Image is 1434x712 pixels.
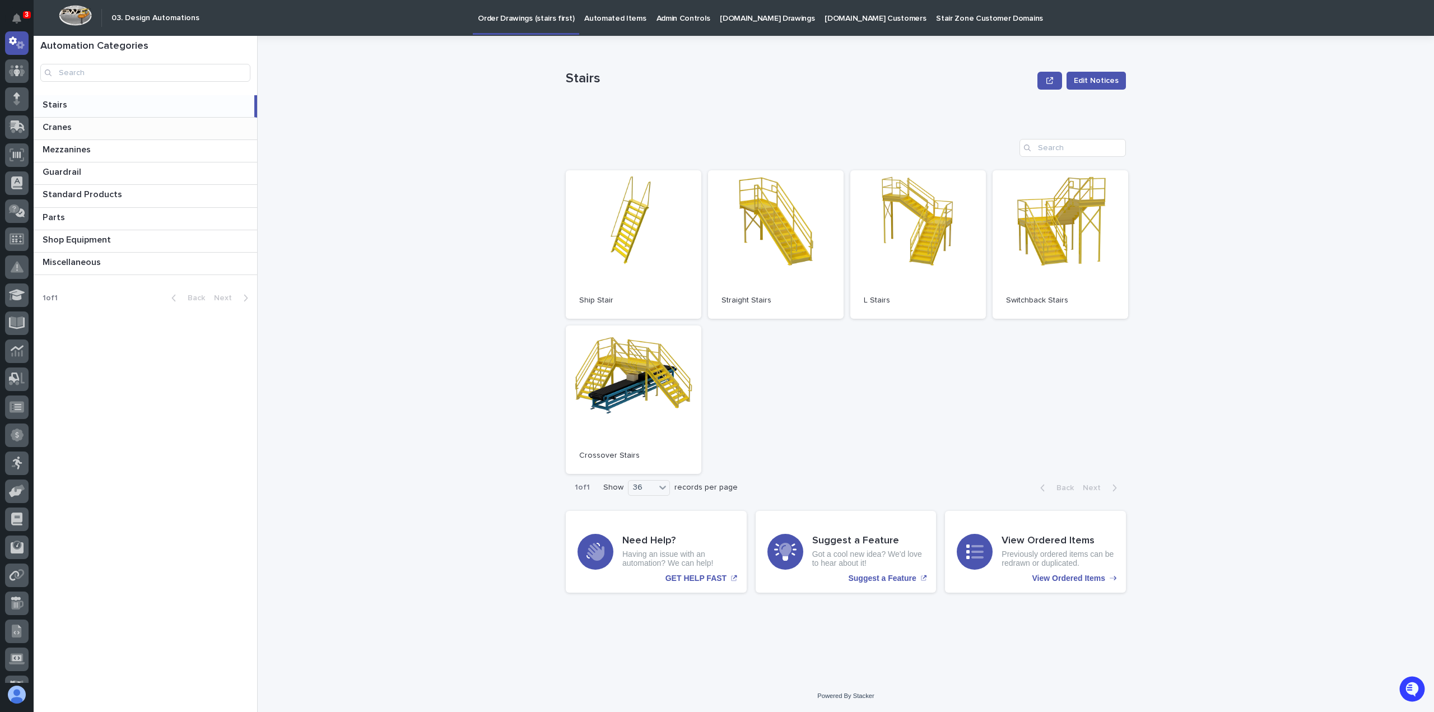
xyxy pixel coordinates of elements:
img: Stacker [11,11,34,33]
p: Having an issue with an automation? We can help! [622,550,735,569]
div: 📖 [11,181,20,190]
div: Notifications3 [14,13,29,31]
p: Welcome 👋 [11,44,204,62]
h3: Need Help? [622,535,735,547]
p: Mezzanines [43,142,93,155]
a: PartsParts [34,208,257,230]
a: Suggest a Feature [756,511,937,593]
p: 1 of 1 [34,285,67,312]
a: Crossover Stairs [566,325,701,474]
p: Shop Equipment [43,232,113,245]
p: Miscellaneous [43,255,103,268]
p: Suggest a Feature [848,574,916,583]
a: L Stairs [850,170,986,319]
a: Standard ProductsStandard Products [34,185,257,207]
a: CranesCranes [34,118,257,140]
img: Workspace Logo [59,5,92,26]
input: Search [1019,139,1126,157]
span: Help Docs [22,180,61,191]
h1: Automation Categories [40,40,250,53]
p: Crossover Stairs [579,451,688,460]
div: Start new chat [38,124,184,136]
div: We're available if you need us! [38,136,142,145]
p: How can we help? [11,62,204,80]
button: users-avatar [5,683,29,706]
div: 36 [628,482,655,494]
span: Next [214,294,239,302]
span: Next [1083,484,1107,492]
a: MiscellaneousMiscellaneous [34,253,257,275]
h3: View Ordered Items [1002,535,1114,547]
iframe: Open customer support [1398,675,1428,705]
a: Powered byPylon [79,207,136,216]
p: 3 [25,11,29,18]
p: Previously ordered items can be redrawn or duplicated. [1002,550,1114,569]
button: Edit Notices [1067,72,1126,90]
button: Notifications [5,7,29,30]
p: Ship Stair [579,296,688,305]
input: Search [40,64,250,82]
button: Next [209,293,257,303]
h3: Suggest a Feature [812,535,925,547]
a: Powered By Stacker [817,692,874,699]
p: Straight Stairs [721,296,830,305]
button: Back [1031,483,1078,493]
span: Edit Notices [1074,75,1119,86]
a: GuardrailGuardrail [34,162,257,185]
a: Shop EquipmentShop Equipment [34,230,257,253]
a: StairsStairs [34,95,257,118]
a: Switchback Stairs [993,170,1128,319]
p: Guardrail [43,165,83,178]
input: Clear [29,90,185,101]
a: Straight Stairs [708,170,844,319]
button: Next [1078,483,1126,493]
img: 1736555164131-43832dd5-751b-4058-ba23-39d91318e5a0 [11,124,31,145]
button: Back [162,293,209,303]
p: Stairs [43,97,69,110]
p: 1 of 1 [566,474,599,501]
p: Parts [43,210,67,223]
a: 📖Help Docs [7,175,66,196]
a: MezzaninesMezzanines [34,140,257,162]
span: Back [181,294,205,302]
p: records per page [674,483,738,492]
p: Standard Products [43,187,124,200]
a: GET HELP FAST [566,511,747,593]
p: Switchback Stairs [1006,296,1115,305]
button: Start new chat [190,128,204,141]
a: View Ordered Items [945,511,1126,593]
span: Pylon [111,207,136,216]
p: Cranes [43,120,74,133]
p: View Ordered Items [1032,574,1105,583]
p: GET HELP FAST [665,574,727,583]
h2: 03. Design Automations [111,13,199,23]
p: Show [603,483,623,492]
p: Got a cool new idea? We'd love to hear about it! [812,550,925,569]
p: Stairs [566,71,1033,87]
a: Ship Stair [566,170,701,319]
span: Back [1050,484,1074,492]
p: L Stairs [864,296,972,305]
